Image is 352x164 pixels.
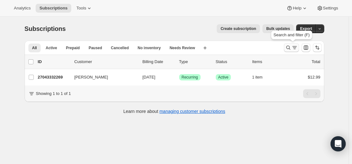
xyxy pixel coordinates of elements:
span: Analytics [14,6,31,11]
span: No inventory [138,45,161,50]
span: Subscriptions [39,6,67,11]
a: managing customer subscriptions [159,109,225,114]
button: 1 item [252,73,270,82]
span: Subscriptions [25,25,66,32]
button: Sort the results [313,43,322,52]
span: Active [218,75,229,80]
button: Search and filter results [284,43,299,52]
button: Tools [73,4,96,13]
span: Tools [76,6,86,11]
p: Total [312,59,320,65]
nav: Pagination [303,89,320,98]
span: Paused [89,45,102,50]
p: 27043332269 [38,74,69,80]
span: Export [300,26,312,31]
span: Create subscription [220,26,256,31]
p: Status [216,59,247,65]
div: Items [252,59,284,65]
button: Create subscription [217,24,260,33]
span: All [32,45,37,50]
button: Export [296,24,316,33]
span: [DATE] [143,75,155,79]
span: 1 item [252,75,263,80]
button: [PERSON_NAME] [71,72,134,82]
span: $12.99 [308,75,320,79]
p: Customer [74,59,138,65]
span: [PERSON_NAME] [74,74,108,80]
button: Bulk updates [262,24,294,33]
div: 27043332269[PERSON_NAME][DATE]SuccessRecurringSuccessActive1 item$12.99 [38,73,320,82]
p: ID [38,59,69,65]
button: Settings [313,4,342,13]
span: Cancelled [111,45,129,50]
span: Prepaid [66,45,80,50]
span: Help [293,6,301,11]
span: Recurring [182,75,198,80]
span: Needs Review [170,45,195,50]
span: Bulk updates [266,26,290,31]
p: Learn more about [123,108,225,114]
button: Customize table column order and visibility [302,43,310,52]
button: Help [283,4,311,13]
button: Create new view [200,44,210,52]
div: Type [179,59,211,65]
p: Billing Date [143,59,174,65]
span: Active [46,45,57,50]
div: IDCustomerBilling DateTypeStatusItemsTotal [38,59,320,65]
button: Analytics [10,4,34,13]
div: Open Intercom Messenger [331,136,346,151]
span: Settings [323,6,338,11]
button: Subscriptions [36,4,71,13]
p: Showing 1 to 1 of 1 [36,91,71,97]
